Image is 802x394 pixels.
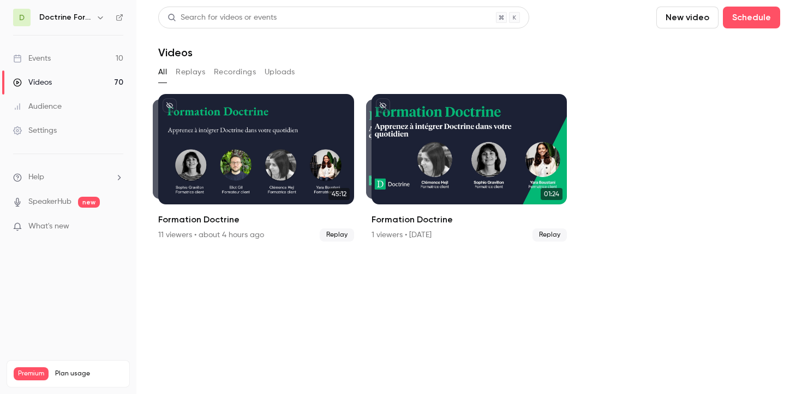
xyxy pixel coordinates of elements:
span: Plan usage [55,369,123,378]
div: Videos [13,77,52,88]
div: Search for videos or events [167,12,277,23]
a: 01:2401:24Formation Doctrine1 viewers • [DATE]Replay [372,94,567,242]
div: 11 viewers • about 4 hours ago [158,230,264,240]
button: All [158,63,167,81]
div: Audience [13,101,62,112]
button: Recordings [214,63,256,81]
button: unpublished [163,98,177,113]
h1: Videos [158,46,193,59]
span: Replay [532,228,567,242]
span: What's new [28,221,69,232]
span: D [19,12,25,23]
a: SpeakerHub [28,196,71,208]
li: Formation Doctrine [158,94,354,242]
div: Events [13,53,51,64]
button: Uploads [265,63,295,81]
button: unpublished [376,98,390,113]
span: Replay [320,228,354,242]
button: Schedule [723,7,780,28]
section: Videos [158,7,780,387]
div: 1 viewers • [DATE] [372,230,432,240]
span: Help [28,172,44,183]
h2: Formation Doctrine [158,213,354,226]
h2: Formation Doctrine [372,213,567,226]
span: 01:24 [541,188,562,200]
li: help-dropdown-opener [13,172,123,183]
button: Replays [176,63,205,81]
h6: Doctrine Formation Corporate [39,12,92,23]
a: 45:1245:12Formation Doctrine11 viewers • about 4 hours agoReplay [158,94,354,242]
span: 45:12 [328,188,350,200]
ul: Videos [158,94,780,242]
div: Settings [13,125,57,136]
li: Formation Doctrine [372,94,567,242]
span: Premium [14,367,49,380]
span: new [78,197,100,208]
button: New video [656,7,719,28]
iframe: Noticeable Trigger [110,222,123,232]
